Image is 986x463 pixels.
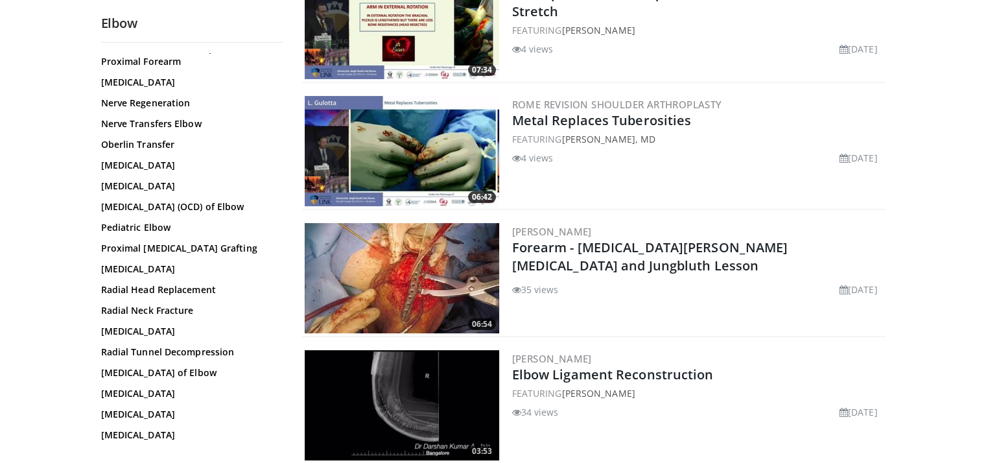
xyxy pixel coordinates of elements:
span: 07:34 [468,64,496,76]
a: [MEDICAL_DATA] [101,76,276,89]
li: 4 views [512,151,554,165]
a: 06:54 [305,223,499,333]
a: [PERSON_NAME] [512,225,592,238]
img: 3662b09b-a1b5-4d76-9566-0717855db48d.300x170_q85_crop-smart_upscale.jpg [305,350,499,460]
a: Proximal [MEDICAL_DATA] Grafting [101,242,276,255]
a: Total Elbow [MEDICAL_DATA] [101,449,276,462]
a: 03:53 [305,350,499,460]
img: 8eb1b581-1f49-4132-a6ff-46c20d2c9ccc.300x170_q85_crop-smart_upscale.jpg [305,223,499,333]
a: [MEDICAL_DATA] [101,408,276,421]
span: 06:42 [468,191,496,203]
h2: Elbow [101,15,283,32]
li: 34 views [512,405,559,419]
li: 35 views [512,283,559,296]
img: 98ea1a58-a5eb-4fce-a648-f8b41e99bb4c.300x170_q85_crop-smart_upscale.jpg [305,96,499,206]
a: Oberlin Transfer [101,138,276,151]
span: 03:53 [468,445,496,457]
a: Elbow Ligament Reconstruction [512,366,714,383]
a: [PERSON_NAME], MD [561,133,655,145]
div: FEATURING [512,23,883,37]
div: FEATURING [512,132,883,146]
a: Radial Neck Fracture [101,304,276,317]
a: Metal Replaces Tuberosities [512,112,692,129]
li: [DATE] [839,42,878,56]
a: [MEDICAL_DATA] [101,159,276,172]
a: Radial Tunnel Decompression [101,346,276,359]
a: Pediatric Elbow [101,221,276,234]
a: [MEDICAL_DATA] [101,387,276,400]
li: [DATE] [839,151,878,165]
span: 06:54 [468,318,496,330]
a: [PERSON_NAME] [561,24,635,36]
a: [MEDICAL_DATA] Decompression Proximal Forearm [101,42,276,68]
div: FEATURING [512,386,883,400]
li: 4 views [512,42,554,56]
a: Nerve Transfers Elbow [101,117,276,130]
a: [MEDICAL_DATA] [101,263,276,276]
a: Forearm - [MEDICAL_DATA][PERSON_NAME][MEDICAL_DATA] and Jungbluth Lesson [512,239,788,274]
a: [MEDICAL_DATA] [101,429,276,442]
a: Nerve Regeneration [101,97,276,110]
a: [MEDICAL_DATA] [101,325,276,338]
a: [MEDICAL_DATA] (OCD) of Elbow [101,200,276,213]
a: [MEDICAL_DATA] of Elbow [101,366,276,379]
li: [DATE] [839,283,878,296]
a: Rome Revision Shoulder Arthroplasty [512,98,722,111]
a: 06:42 [305,96,499,206]
a: Radial Head Replacement [101,283,276,296]
li: [DATE] [839,405,878,419]
a: [PERSON_NAME] [561,387,635,399]
a: [PERSON_NAME] [512,352,592,365]
a: [MEDICAL_DATA] [101,180,276,193]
